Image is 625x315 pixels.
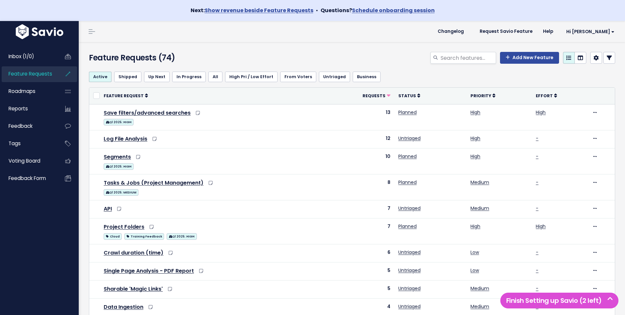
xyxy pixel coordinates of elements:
[191,7,313,14] strong: Next:
[398,249,421,256] a: Untriaged
[474,27,538,36] a: Request Savio Feature
[89,52,258,64] h4: Feature Requests (74)
[470,93,491,99] span: Priority
[536,109,546,116] a: High
[536,267,538,274] a: -
[536,205,538,212] a: -
[9,157,40,164] span: Voting Board
[9,175,46,182] span: Feedback form
[536,179,538,186] a: -
[352,7,435,14] a: Schedule onboarding session
[536,93,553,99] span: Effort
[326,281,394,299] td: 5
[2,153,54,169] a: Voting Board
[208,72,222,82] a: All
[536,135,538,142] a: -
[114,72,141,82] a: Shipped
[104,119,134,125] span: Q1 2025: HIGH
[398,93,416,99] span: Status
[398,179,417,186] a: Planned
[104,162,134,170] a: Q1 2025: HIGH
[398,205,421,212] a: Untriaged
[440,52,496,64] input: Search features...
[500,52,559,64] a: Add New Feature
[470,135,480,142] a: High
[398,267,421,274] a: Untriaged
[319,72,350,82] a: Untriaged
[104,189,138,196] span: Q1 2025: MEDIUM
[326,174,394,200] td: 8
[104,163,134,170] span: Q1 2025: HIGH
[326,200,394,218] td: 7
[326,244,394,262] td: 6
[536,285,538,292] a: -
[104,92,148,99] a: Feature Request
[2,101,54,116] a: Reports
[363,92,390,99] a: Requests
[316,7,318,14] span: •
[326,130,394,148] td: 12
[9,140,21,147] span: Tags
[104,179,203,187] a: Tasks & Jobs (Project Management)
[167,233,197,240] span: Q1 2025: HIGH
[353,72,381,82] a: Business
[89,72,615,82] ul: Filter feature requests
[2,119,54,134] a: Feedback
[470,109,480,116] a: High
[398,223,417,230] a: Planned
[538,27,558,36] a: Help
[2,66,54,81] a: Feature Requests
[124,233,164,240] span: Training Feedback
[470,285,489,292] a: Medium
[104,118,134,126] a: Q1 2025: HIGH
[104,232,122,240] a: Cloud
[167,232,197,240] a: Q1 2025: HIGH
[398,153,417,160] a: Planned
[104,267,194,275] a: Single Page Analysis - PDF Report
[104,135,147,143] a: Log File Analysis
[9,70,52,77] span: Feature Requests
[438,29,464,34] span: Changelog
[536,249,538,256] a: -
[104,205,112,213] a: API
[470,92,495,99] a: Priority
[326,104,394,130] td: 13
[470,153,480,160] a: High
[398,135,421,142] a: Untriaged
[104,303,143,311] a: Data Ingestion
[124,232,164,240] a: Training Feedback
[104,153,131,161] a: Segments
[2,136,54,151] a: Tags
[536,223,546,230] a: High
[205,7,313,14] a: Show revenue beside Feature Requests
[104,233,122,240] span: Cloud
[363,93,385,99] span: Requests
[104,249,163,257] a: Crawl duration (time)
[326,218,394,244] td: 7
[2,49,54,64] a: Inbox (1/0)
[104,188,138,196] a: Q1 2025: MEDIUM
[536,153,538,160] a: -
[225,72,278,82] a: High Pri / Low Effort
[104,223,144,231] a: Project Folders
[9,53,34,60] span: Inbox (1/0)
[470,249,479,256] a: Low
[326,262,394,281] td: 5
[280,72,316,82] a: From Voters
[89,72,112,82] a: Active
[398,92,420,99] a: Status
[470,267,479,274] a: Low
[503,296,615,305] h5: Finish Setting up Savio (2 left)
[104,109,191,117] a: Save filters/advanced searches
[470,223,480,230] a: High
[2,171,54,186] a: Feedback form
[536,92,557,99] a: Effort
[104,93,144,99] span: Feature Request
[398,303,421,310] a: Untriaged
[9,105,28,112] span: Reports
[104,285,163,293] a: Sharable 'Magic Links'
[398,285,421,292] a: Untriaged
[321,7,435,14] strong: Questions?
[144,72,170,82] a: Up Next
[9,123,32,129] span: Feedback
